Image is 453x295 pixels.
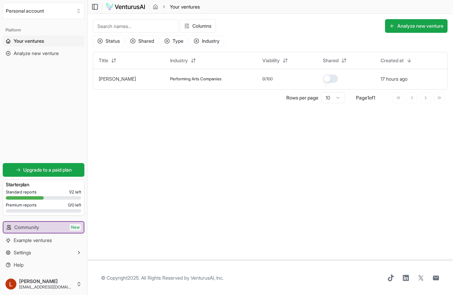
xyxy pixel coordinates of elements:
span: New [70,224,81,231]
img: ACg8ocK4lBV27Ur4MTImR7gdgGAGWkqXv7t3ETy7iWQqKjFeyTiMCqk=s96-c [5,279,16,290]
button: Created at [376,55,416,66]
span: 0 / 0 left [68,202,81,208]
span: Shared [323,57,339,64]
span: Created at [381,57,404,64]
span: 1 [373,95,375,100]
button: Industry [189,36,224,46]
a: VenturusAI, Inc [191,275,222,281]
button: Status [93,36,124,46]
img: logo [106,3,146,11]
a: Help [3,259,84,270]
button: Shared [319,55,351,66]
nav: breadcrumb [153,3,200,10]
button: Industry [166,55,200,66]
h3: Starter plan [6,181,81,188]
span: Page [356,95,367,100]
span: [PERSON_NAME] [19,278,73,284]
span: Your ventures [170,3,200,10]
span: Settings [14,249,31,256]
button: Type [160,36,188,46]
a: CommunityNew [3,222,84,233]
button: 17 hours ago [381,76,408,82]
span: /100 [265,76,273,82]
span: Analyze new venture [14,50,59,57]
input: Search names... [93,19,178,33]
button: Shared [126,36,159,46]
button: [PERSON_NAME][EMAIL_ADDRESS][DOMAIN_NAME] [3,276,84,292]
span: Viability [262,57,280,64]
button: Viability [258,55,292,66]
button: Analyze new venture [385,19,448,33]
a: Upgrade to a paid plan [3,163,84,177]
span: Community [14,224,39,231]
span: Title [99,57,108,64]
span: Industry [170,57,188,64]
a: Your ventures [3,36,84,46]
span: 1 / 2 left [69,189,81,195]
div: Platform [3,25,84,36]
span: © Copyright 2025 . All Rights Reserved by . [101,274,223,281]
span: 1 [367,95,369,100]
span: Upgrade to a paid plan [23,166,72,173]
button: Select an organization [3,3,84,19]
p: Rows per page [286,94,318,101]
a: Example ventures [3,235,84,246]
button: Title [95,55,121,66]
button: Columns [180,19,216,33]
span: Example ventures [14,237,52,244]
span: Help [14,262,24,268]
a: [PERSON_NAME] [99,76,136,82]
span: [EMAIL_ADDRESS][DOMAIN_NAME] [19,284,73,290]
button: Settings [3,247,84,258]
span: Standard reports [6,189,37,195]
span: of [369,95,373,100]
button: [PERSON_NAME] [99,76,136,82]
span: Premium reports [6,202,37,208]
span: 0 [262,76,265,82]
span: Performing Arts Companies [170,76,221,82]
span: Your ventures [14,38,44,44]
a: Analyze new venture [3,48,84,59]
